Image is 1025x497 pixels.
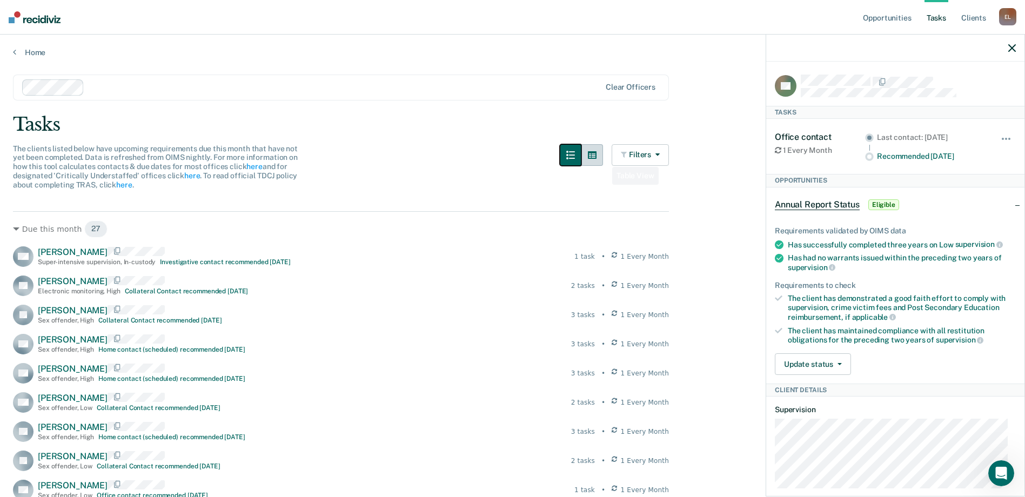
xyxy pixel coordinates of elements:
[571,456,595,466] div: 2 tasks
[97,404,220,412] div: Collateral Contact recommended [DATE]
[571,398,595,407] div: 2 tasks
[38,258,156,266] div: Super-intensive supervision , In-custody
[38,422,108,432] span: [PERSON_NAME]
[38,317,94,324] div: Sex offender , High
[621,456,669,466] span: 1 Every Month
[766,106,1024,119] div: Tasks
[788,240,1016,250] div: Has successfully completed three years on Low
[612,144,669,166] button: Filters
[988,460,1014,486] iframe: Intercom live chat
[601,398,605,407] div: •
[9,11,61,23] img: Recidiviz
[571,427,595,436] div: 3 tasks
[766,384,1024,397] div: Client Details
[775,132,865,142] div: Office contact
[116,180,132,189] a: here
[38,247,108,257] span: [PERSON_NAME]
[868,199,899,210] span: Eligible
[571,281,595,291] div: 2 tasks
[601,339,605,349] div: •
[766,187,1024,222] div: Annual Report StatusEligible
[38,346,94,353] div: Sex offender , High
[601,427,605,436] div: •
[38,462,92,470] div: Sex offender , Low
[13,113,1012,136] div: Tasks
[788,294,1016,321] div: The client has demonstrated a good faith effort to comply with supervision, crime victim fees and...
[38,451,108,461] span: [PERSON_NAME]
[788,253,1016,272] div: Has had no warrants issued within the preceding two years of
[246,162,262,171] a: here
[955,240,1003,249] span: supervision
[936,335,983,344] span: supervision
[98,317,222,324] div: Collateral Contact recommended [DATE]
[98,433,245,441] div: Home contact (scheduled) recommended [DATE]
[601,310,605,320] div: •
[621,368,669,378] span: 1 Every Month
[160,258,290,266] div: Investigative contact recommended [DATE]
[621,281,669,291] span: 1 Every Month
[571,339,595,349] div: 3 tasks
[621,339,669,349] span: 1 Every Month
[601,456,605,466] div: •
[98,375,245,382] div: Home contact (scheduled) recommended [DATE]
[38,480,108,491] span: [PERSON_NAME]
[775,226,1016,236] div: Requirements validated by OIMS data
[38,287,120,295] div: Electronic monitoring , High
[38,404,92,412] div: Sex offender , Low
[601,252,605,261] div: •
[84,220,108,238] span: 27
[775,146,865,155] div: 1 Every Month
[775,405,1016,414] dt: Supervision
[13,48,1012,57] a: Home
[621,252,669,261] span: 1 Every Month
[38,276,108,286] span: [PERSON_NAME]
[13,220,669,238] div: Due this month
[38,393,108,403] span: [PERSON_NAME]
[38,334,108,345] span: [PERSON_NAME]
[38,364,108,374] span: [PERSON_NAME]
[877,133,986,142] div: Last contact: [DATE]
[601,485,605,495] div: •
[606,83,655,92] div: Clear officers
[788,263,835,272] span: supervision
[999,8,1016,25] div: E L
[775,353,851,375] button: Update status
[574,485,595,495] div: 1 task
[621,310,669,320] span: 1 Every Month
[621,427,669,436] span: 1 Every Month
[621,485,669,495] span: 1 Every Month
[97,462,220,470] div: Collateral Contact recommended [DATE]
[621,398,669,407] span: 1 Every Month
[601,368,605,378] div: •
[877,152,986,161] div: Recommended [DATE]
[775,199,860,210] span: Annual Report Status
[571,368,595,378] div: 3 tasks
[766,174,1024,187] div: Opportunities
[788,326,1016,345] div: The client has maintained compliance with all restitution obligations for the preceding two years of
[852,313,896,321] span: applicable
[601,281,605,291] div: •
[38,375,94,382] div: Sex offender , High
[184,171,200,180] a: here
[574,252,595,261] div: 1 task
[571,310,595,320] div: 3 tasks
[98,346,245,353] div: Home contact (scheduled) recommended [DATE]
[13,144,298,189] span: The clients listed below have upcoming requirements due this month that have not yet been complet...
[125,287,249,295] div: Collateral Contact recommended [DATE]
[38,433,94,441] div: Sex offender , High
[775,281,1016,290] div: Requirements to check
[38,305,108,315] span: [PERSON_NAME]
